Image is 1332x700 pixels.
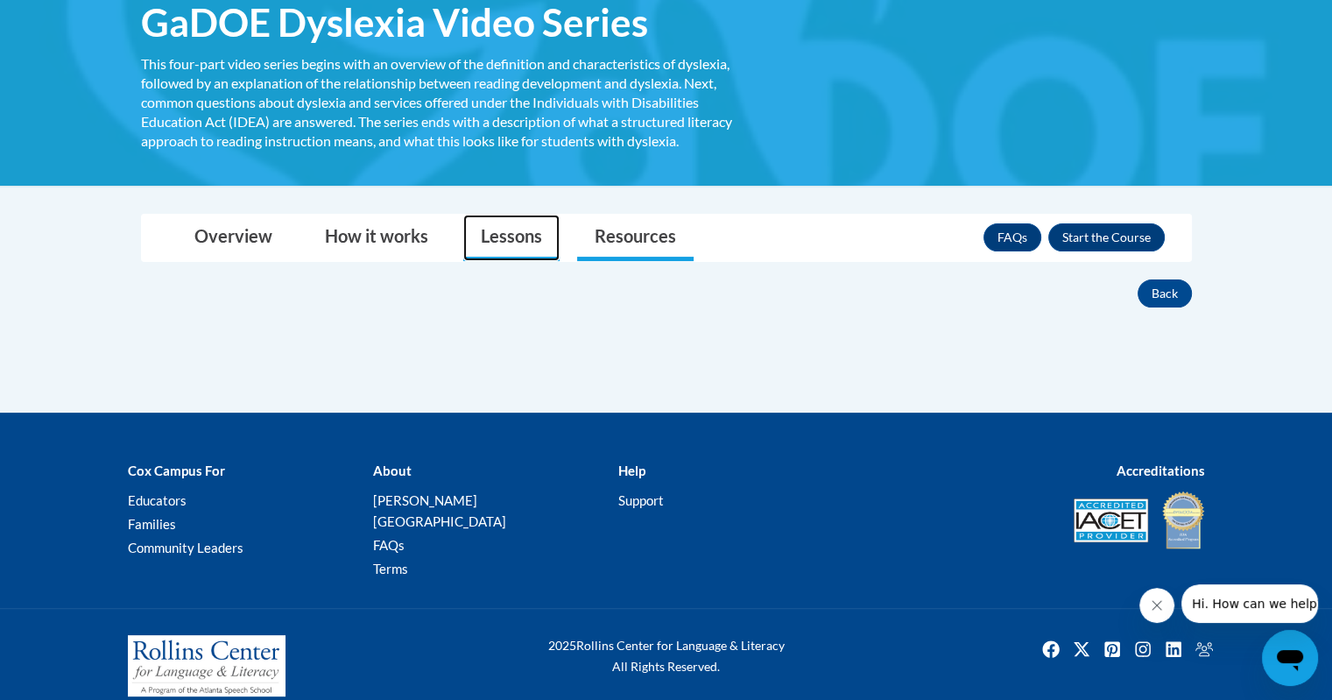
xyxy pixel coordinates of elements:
a: How it works [307,215,446,261]
a: [PERSON_NAME][GEOGRAPHIC_DATA] [372,492,505,529]
a: Community Leaders [128,540,243,555]
img: Facebook group icon [1190,635,1218,663]
a: Educators [128,492,187,508]
span: 2025 [548,638,576,653]
a: Linkedin [1159,635,1188,663]
iframe: Button to launch messaging window [1262,630,1318,686]
a: Lessons [463,215,560,261]
div: Rollins Center for Language & Literacy All Rights Reserved. [483,635,850,677]
img: LinkedIn icon [1159,635,1188,663]
a: Facebook Group [1190,635,1218,663]
a: Support [617,492,663,508]
img: Facebook icon [1037,635,1065,663]
b: About [372,463,411,478]
button: Enroll [1048,223,1165,251]
iframe: Close message [1139,588,1174,623]
iframe: Message from company [1181,584,1318,623]
a: Twitter [1068,635,1096,663]
a: Instagram [1129,635,1157,663]
a: Overview [177,215,290,261]
a: Terms [372,561,407,576]
b: Accreditations [1117,463,1205,478]
span: Hi. How can we help? [11,12,142,26]
img: Instagram icon [1129,635,1157,663]
b: Help [617,463,645,478]
a: FAQs [983,223,1041,251]
button: Back [1138,279,1192,308]
img: Rollins Center for Language & Literacy - A Program of the Atlanta Speech School [128,635,285,696]
div: This four-part video series begins with an overview of the definition and characteristics of dysl... [141,54,745,151]
img: Accredited IACET® Provider [1074,498,1148,542]
a: FAQs [372,537,404,553]
img: Twitter icon [1068,635,1096,663]
a: Families [128,516,176,532]
b: Cox Campus For [128,463,225,478]
a: Pinterest [1098,635,1126,663]
img: Pinterest icon [1098,635,1126,663]
img: IDA® Accredited [1161,490,1205,551]
a: Facebook [1037,635,1065,663]
a: Resources [577,215,694,261]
